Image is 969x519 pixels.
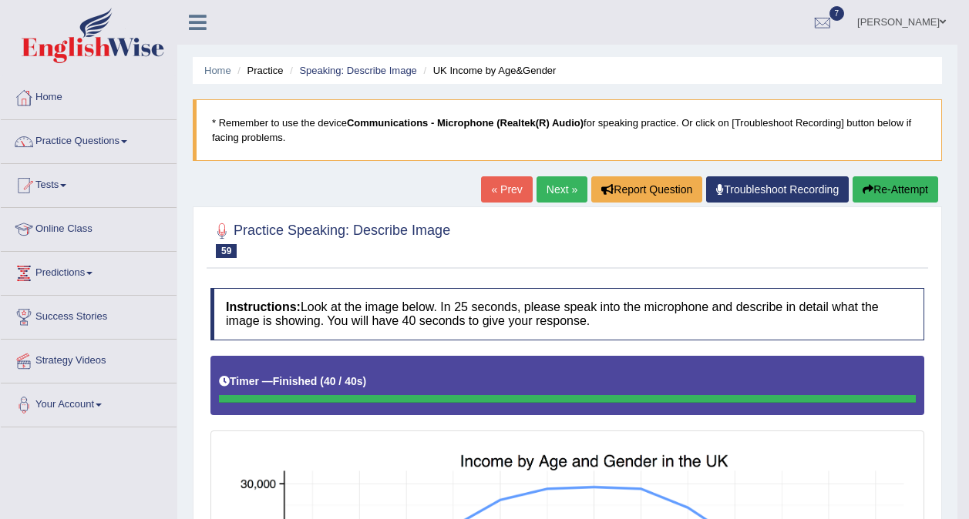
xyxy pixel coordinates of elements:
a: Online Class [1,208,177,246]
a: Strategy Videos [1,340,177,378]
h5: Timer — [219,376,366,387]
button: Re-Attempt [853,176,938,203]
button: Report Question [591,176,702,203]
a: Predictions [1,252,177,290]
a: « Prev [481,176,532,203]
a: Speaking: Describe Image [299,65,416,76]
span: 59 [216,244,237,258]
li: UK Income by Age&Gender [419,63,556,78]
h4: Look at the image below. In 25 seconds, please speak into the microphone and describe in detail w... [210,288,924,340]
a: Practice Questions [1,120,177,159]
b: Instructions: [226,300,301,313]
b: ( [320,375,324,387]
a: Home [1,76,177,115]
b: Finished [273,375,318,387]
a: Troubleshoot Recording [706,176,849,203]
b: Communications - Microphone (Realtek(R) Audio) [347,117,584,129]
h2: Practice Speaking: Describe Image [210,219,450,258]
a: Tests [1,164,177,203]
blockquote: * Remember to use the device for speaking practice. Or click on [Troubleshoot Recording] button b... [193,99,942,161]
a: Your Account [1,383,177,422]
span: 7 [829,6,845,21]
b: ) [363,375,367,387]
a: Next » [537,176,587,203]
a: Home [204,65,231,76]
li: Practice [234,63,283,78]
b: 40 / 40s [324,375,363,387]
a: Success Stories [1,296,177,334]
